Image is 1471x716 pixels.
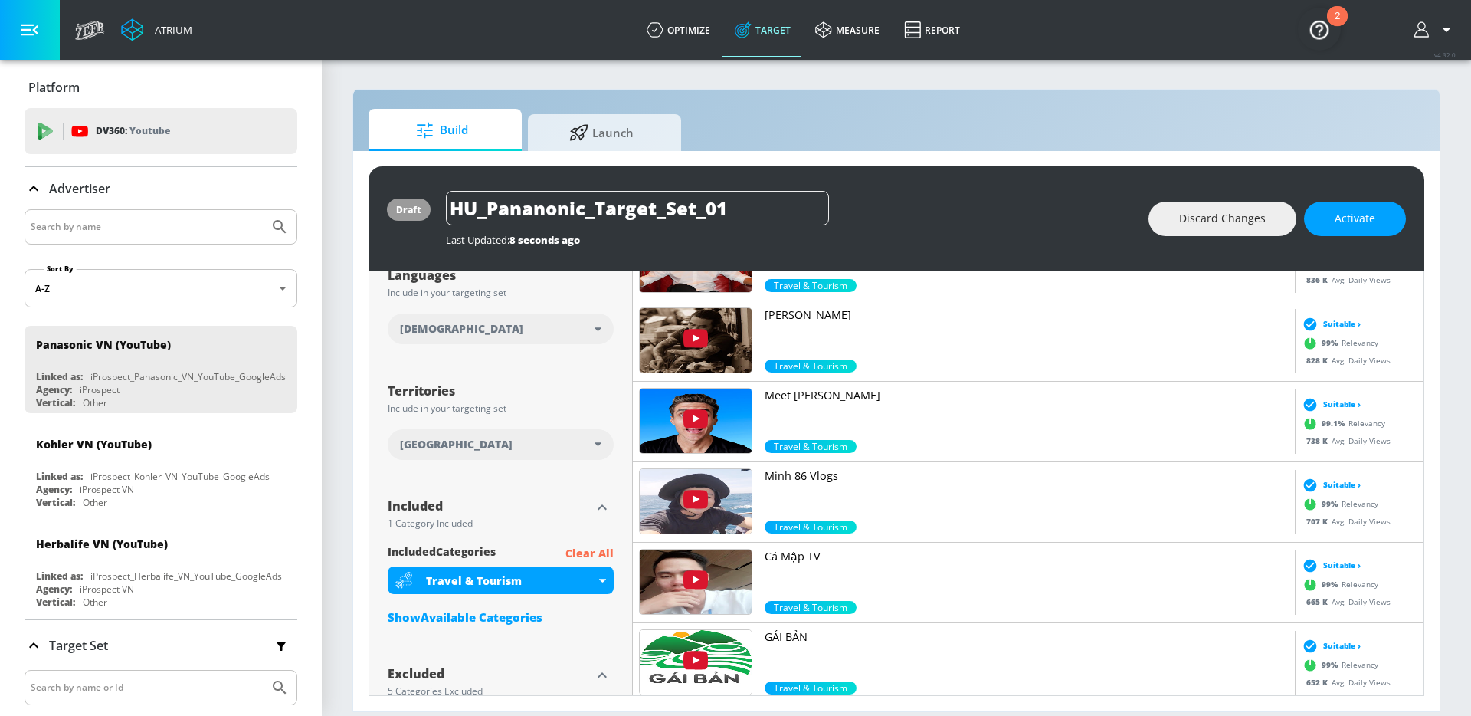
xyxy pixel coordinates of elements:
p: Target Set [49,637,108,654]
div: iProspect_Herbalife_VN_YouTube_GoogleAds [90,570,282,583]
span: 8 seconds ago [509,233,580,247]
div: Herbalife VN (YouTube)Linked as:iProspect_Herbalife_VN_YouTube_GoogleAdsAgency:iProspect VNVertic... [25,525,297,613]
div: Included [388,500,591,512]
div: Vertical: [36,396,75,409]
div: Include in your targeting set [388,404,614,413]
p: Meet [PERSON_NAME] [765,388,1289,403]
div: Avg. Daily Views [1299,596,1391,607]
div: Avg. Daily Views [1299,676,1391,688]
span: Travel & Tourism [765,521,857,534]
div: Linked as: [36,370,83,383]
div: 99.0% [765,521,857,534]
div: Relevancy [1299,492,1378,515]
div: Excluded [388,668,591,680]
div: Kohler VN (YouTube) [36,437,152,452]
div: Relevancy [1299,251,1385,274]
span: Travel & Tourism [765,601,857,614]
img: UUZfZZzuUNEbEsONQhKdFJcw [640,550,752,614]
p: DV360: [96,123,170,140]
div: Kohler VN (YouTube)Linked as:iProspect_Kohler_VN_YouTube_GoogleAdsAgency:iProspect VNVertical:Other [25,425,297,513]
button: Activate [1304,202,1406,236]
span: Activate [1335,209,1375,228]
div: Travel & Tourism [388,567,614,594]
span: v 4.32.0 [1434,51,1456,59]
div: 99.0% [765,360,857,373]
img: UUxhdQpxwK1Hf7uA9TFk3JVw [640,389,752,453]
a: Minh 86 Vlogs [765,468,1289,521]
div: iProspect_Panasonic_VN_YouTube_GoogleAds [90,370,286,383]
div: Advertiser [25,167,297,210]
span: Travel & Tourism [765,682,857,695]
div: Herbalife VN (YouTube) [36,537,168,551]
div: A-Z [25,269,297,307]
a: Meet [PERSON_NAME] [765,388,1289,440]
div: Suitable › [1299,638,1361,653]
div: Last Updated: [446,233,1133,247]
label: Sort By [44,264,77,274]
span: 99 % [1322,659,1342,671]
div: Avg. Daily Views [1299,354,1391,366]
div: Territories [388,385,614,397]
span: 99.1 % [1322,418,1348,429]
div: Include in your targeting set [388,288,614,297]
span: Suitable › [1323,479,1361,491]
div: Relevancy [1299,331,1378,354]
div: Suitable › [1299,396,1361,412]
div: Relevancy [1299,573,1378,596]
span: Build [384,112,500,149]
span: 99 % [1322,498,1342,510]
div: 2 [1335,16,1340,36]
span: Travel & Tourism [765,440,857,453]
p: Clear All [565,544,614,563]
div: 5 Categories Excluded [388,687,591,696]
a: optimize [634,2,722,57]
div: Agency: [36,383,72,396]
span: Discard Changes [1179,209,1266,228]
span: [DEMOGRAPHIC_DATA] [400,321,523,337]
p: Advertiser [49,180,110,197]
div: Agency: [36,483,72,496]
a: Atrium [121,18,192,41]
span: 665 K [1306,596,1332,606]
div: Advertiser [25,209,297,619]
span: Travel & Tourism [765,360,857,373]
div: Avg. Daily Views [1299,435,1391,446]
div: Vertical: [36,596,75,609]
a: Report [892,2,972,57]
div: 99.0% [765,601,857,614]
span: included Categories [388,544,496,563]
input: Search by name or Id [31,678,263,698]
span: Travel & Tourism [765,279,857,292]
span: Suitable › [1323,318,1361,330]
p: Cá Mập TV [765,549,1289,564]
div: [GEOGRAPHIC_DATA] [388,429,614,460]
div: [DEMOGRAPHIC_DATA] [388,314,614,344]
div: Languages [388,269,614,281]
div: Linked as: [36,570,83,583]
div: 1 Category Included [388,519,591,528]
div: Suitable › [1299,316,1361,331]
img: UUHmfTEOVJhY29S08HgJWaXg [640,308,752,373]
div: iProspect [80,383,120,396]
span: 828 K [1306,354,1332,365]
span: Suitable › [1323,640,1361,652]
div: iProspect VN [80,483,134,496]
nav: list of Advertiser [25,320,297,619]
div: DV360: Youtube [25,108,297,154]
span: 99 % [1322,579,1342,590]
div: Other [83,496,107,509]
div: Platform [25,66,297,109]
span: 836 K [1306,274,1332,284]
input: Search by name [31,217,263,237]
div: 99.1% [765,440,857,453]
span: [GEOGRAPHIC_DATA] [400,437,513,452]
div: Vertical: [36,496,75,509]
a: Cá Mập TV [765,549,1289,601]
div: Panasonic VN (YouTube)Linked as:iProspect_Panasonic_VN_YouTube_GoogleAdsAgency:iProspectVertical:... [25,326,297,413]
span: Launch [543,114,660,151]
button: Open Resource Center, 2 new notifications [1298,8,1341,51]
img: UUH5EA2iff4j_EvrnTN4HYtQ [640,469,752,534]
